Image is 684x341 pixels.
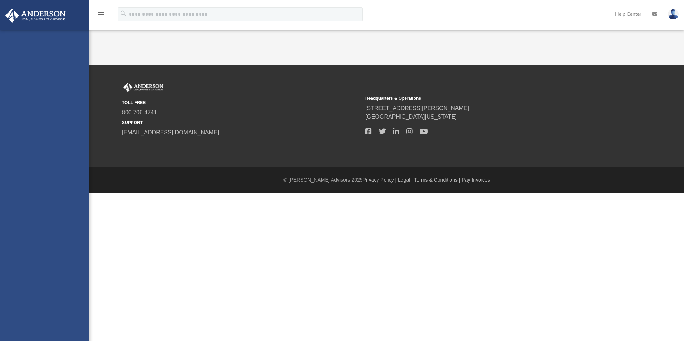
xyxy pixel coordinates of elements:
a: Legal | [398,177,413,183]
a: Privacy Policy | [363,177,397,183]
a: menu [97,14,105,19]
a: [GEOGRAPHIC_DATA][US_STATE] [365,114,457,120]
a: 800.706.4741 [122,109,157,115]
i: menu [97,10,105,19]
small: SUPPORT [122,119,360,126]
a: Terms & Conditions | [414,177,460,183]
img: User Pic [668,9,679,19]
small: Headquarters & Operations [365,95,604,102]
img: Anderson Advisors Platinum Portal [122,83,165,92]
a: [STREET_ADDRESS][PERSON_NAME] [365,105,469,111]
div: © [PERSON_NAME] Advisors 2025 [89,176,684,184]
a: [EMAIL_ADDRESS][DOMAIN_NAME] [122,129,219,135]
img: Anderson Advisors Platinum Portal [3,9,68,23]
a: Pay Invoices [461,177,490,183]
i: search [119,10,127,18]
small: TOLL FREE [122,99,360,106]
